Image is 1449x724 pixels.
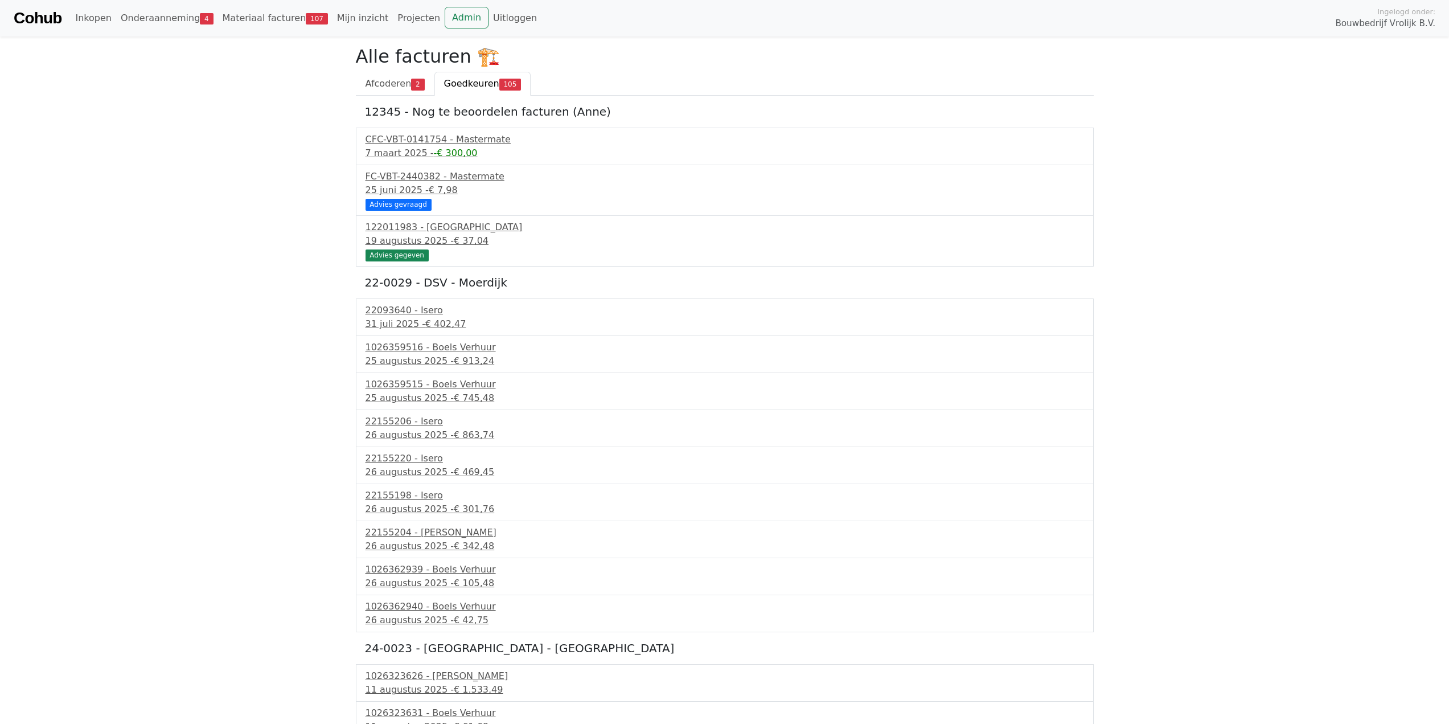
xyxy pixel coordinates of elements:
[454,235,489,246] span: € 37,04
[433,148,477,158] span: -€ 300,00
[366,526,1084,553] a: 22155204 - [PERSON_NAME]26 augustus 2025 -€ 342,48
[200,13,213,24] span: 4
[454,684,503,695] span: € 1.533,49
[366,428,1084,442] div: 26 augustus 2025 -
[366,452,1084,465] div: 22155220 - Isero
[365,276,1085,289] h5: 22-0029 - DSV - Moerdijk
[71,7,116,30] a: Inkopen
[366,234,1084,248] div: 19 augustus 2025 -
[366,415,1084,428] div: 22155206 - Isero
[444,78,499,89] span: Goedkeuren
[434,72,531,96] a: Goedkeuren105
[1335,17,1435,30] span: Bouwbedrijf Vrolijk B.V.
[366,183,1084,197] div: 25 juni 2025 -
[366,706,1084,720] div: 1026323631 - Boels Verhuur
[366,249,429,261] div: Advies gegeven
[366,526,1084,539] div: 22155204 - [PERSON_NAME]
[454,504,494,514] span: € 301,76
[366,341,1084,368] a: 1026359516 - Boels Verhuur25 augustus 2025 -€ 913,24
[366,220,1084,234] div: 122011983 - [GEOGRAPHIC_DATA]
[411,79,424,90] span: 2
[393,7,445,30] a: Projecten
[366,669,1084,697] a: 1026323626 - [PERSON_NAME]11 augustus 2025 -€ 1.533,49
[366,304,1084,331] a: 22093640 - Isero31 juli 2025 -€ 402,47
[366,489,1084,502] div: 22155198 - Isero
[366,199,432,210] div: Advies gevraagd
[365,641,1085,655] h5: 24-0023 - [GEOGRAPHIC_DATA] - [GEOGRAPHIC_DATA]
[14,5,61,32] a: Cohub
[454,467,494,477] span: € 469,45
[366,341,1084,354] div: 1026359516 - Boels Verhuur
[454,430,494,440] span: € 863,74
[454,615,489,625] span: € 42,75
[366,354,1084,368] div: 25 augustus 2025 -
[454,392,494,403] span: € 745,48
[366,600,1084,613] div: 1026362940 - Boels Verhuur
[366,669,1084,683] div: 1026323626 - [PERSON_NAME]
[366,613,1084,627] div: 26 augustus 2025 -
[366,600,1084,627] a: 1026362940 - Boels Verhuur26 augustus 2025 -€ 42,75
[366,452,1084,479] a: 22155220 - Isero26 augustus 2025 -€ 469,45
[429,185,458,195] span: € 7,98
[366,170,1084,209] a: FC-VBT-2440382 - Mastermate25 juni 2025 -€ 7,98 Advies gevraagd
[366,220,1084,260] a: 122011983 - [GEOGRAPHIC_DATA]19 augustus 2025 -€ 37,04 Advies gegeven
[356,72,434,96] a: Afcoderen2
[454,578,494,588] span: € 105,48
[445,7,489,28] a: Admin
[116,7,218,30] a: Onderaanneming4
[366,391,1084,405] div: 25 augustus 2025 -
[366,489,1084,516] a: 22155198 - Isero26 augustus 2025 -€ 301,76
[366,146,1084,160] div: 7 maart 2025 -
[366,563,1084,590] a: 1026362939 - Boels Verhuur26 augustus 2025 -€ 105,48
[333,7,393,30] a: Mijn inzicht
[366,317,1084,331] div: 31 juli 2025 -
[366,563,1084,576] div: 1026362939 - Boels Verhuur
[489,7,541,30] a: Uitloggen
[454,541,494,551] span: € 342,48
[366,415,1084,442] a: 22155206 - Isero26 augustus 2025 -€ 863,74
[366,465,1084,479] div: 26 augustus 2025 -
[218,7,333,30] a: Materiaal facturen107
[425,318,466,329] span: € 402,47
[366,683,1084,697] div: 11 augustus 2025 -
[366,502,1084,516] div: 26 augustus 2025 -
[366,133,1084,146] div: CFC-VBT-0141754 - Mastermate
[366,539,1084,553] div: 26 augustus 2025 -
[306,13,328,24] span: 107
[365,105,1085,118] h5: 12345 - Nog te beoordelen facturen (Anne)
[366,576,1084,590] div: 26 augustus 2025 -
[454,355,494,366] span: € 913,24
[356,46,1094,67] h2: Alle facturen 🏗️
[366,304,1084,317] div: 22093640 - Isero
[366,133,1084,160] a: CFC-VBT-0141754 - Mastermate7 maart 2025 --€ 300,00
[1377,6,1435,17] span: Ingelogd onder:
[366,378,1084,391] div: 1026359515 - Boels Verhuur
[366,170,1084,183] div: FC-VBT-2440382 - Mastermate
[366,378,1084,405] a: 1026359515 - Boels Verhuur25 augustus 2025 -€ 745,48
[366,78,412,89] span: Afcoderen
[499,79,522,90] span: 105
